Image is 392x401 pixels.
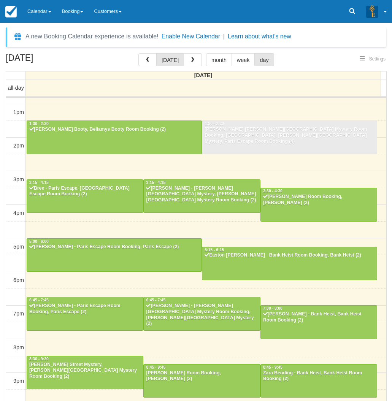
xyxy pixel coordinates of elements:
[143,364,260,398] a: 8:45 - 9:45[PERSON_NAME] Room Booking, [PERSON_NAME] (2)
[6,53,102,67] h2: [DATE]
[27,238,202,272] a: 5:00 - 6:00[PERSON_NAME] - Paris Escape Room Booking, Paris Escape (2)
[202,120,377,154] a: 1:30 - 2:30[PERSON_NAME] [PERSON_NAME][GEOGRAPHIC_DATA] Mystery Room Booking, [GEOGRAPHIC_DATA], ...
[146,298,165,302] span: 6:45 - 7:45
[156,53,184,66] button: [DATE]
[366,5,378,17] img: A3
[223,33,225,40] span: |
[204,252,375,258] div: Easton [PERSON_NAME] - Bank Heist Room Booking, Bank Heist (2)
[13,344,24,350] span: 8pm
[260,364,377,398] a: 8:45 - 9:45Zara Bending - Bank Heist, Bank Heist Room Booking (2)
[205,122,224,126] span: 1:30 - 2:30
[29,303,141,315] div: [PERSON_NAME] - Paris Escape Room Booking, Paris Escape (2)
[29,181,49,185] span: 3:15 - 4:15
[143,179,260,213] a: 3:15 - 4:15[PERSON_NAME] - [PERSON_NAME][GEOGRAPHIC_DATA] Mystery, [PERSON_NAME][GEOGRAPHIC_DATA]...
[254,53,274,66] button: day
[29,122,49,126] span: 1:30 - 2:30
[263,311,375,323] div: [PERSON_NAME] - Bank Heist, Bank Heist Room Booking (2)
[260,305,377,339] a: 7:00 - 8:00[PERSON_NAME] - Bank Heist, Bank Heist Room Booking (2)
[162,33,220,40] button: Enable New Calendar
[263,189,282,193] span: 3:30 - 4:30
[205,248,224,252] span: 5:15 - 6:15
[260,188,377,221] a: 3:30 - 4:30[PERSON_NAME] Room Booking, [PERSON_NAME] (2)
[194,72,213,78] span: [DATE]
[13,176,24,182] span: 3pm
[27,297,143,330] a: 6:45 - 7:45[PERSON_NAME] - Paris Escape Room Booking, Paris Escape (2)
[146,370,258,382] div: [PERSON_NAME] Room Booking, [PERSON_NAME] (2)
[13,277,24,283] span: 6pm
[228,33,291,40] a: Learn about what's new
[146,181,165,185] span: 3:15 - 4:15
[146,365,165,369] span: 8:45 - 9:45
[204,127,375,145] div: [PERSON_NAME] [PERSON_NAME][GEOGRAPHIC_DATA] Mystery Room Booking, [GEOGRAPHIC_DATA], [PERSON_NAM...
[29,298,49,302] span: 6:45 - 7:45
[146,303,258,327] div: [PERSON_NAME] - [PERSON_NAME][GEOGRAPHIC_DATA] Mystery Room Booking, [PERSON_NAME][GEOGRAPHIC_DAT...
[13,143,24,149] span: 2pm
[27,356,143,389] a: 8:30 - 9:30[PERSON_NAME] Street Mystery, [PERSON_NAME][GEOGRAPHIC_DATA] Mystery Room Booking (2)
[13,244,24,250] span: 5pm
[13,109,24,115] span: 1pm
[263,370,375,382] div: Zara Bending - Bank Heist, Bank Heist Room Booking (2)
[263,365,282,369] span: 8:45 - 9:45
[8,85,24,91] span: all-day
[29,185,141,198] div: Bree - Paris Escape, [GEOGRAPHIC_DATA] Escape Room Booking (2)
[29,357,49,361] span: 8:30 - 9:30
[202,247,377,280] a: 5:15 - 6:15Easton [PERSON_NAME] - Bank Heist Room Booking, Bank Heist (2)
[29,127,200,133] div: [PERSON_NAME] Booty, Bellamys Booty Room Booking (2)
[143,297,260,330] a: 6:45 - 7:45[PERSON_NAME] - [PERSON_NAME][GEOGRAPHIC_DATA] Mystery Room Booking, [PERSON_NAME][GEO...
[263,306,282,311] span: 7:00 - 8:00
[263,194,375,206] div: [PERSON_NAME] Room Booking, [PERSON_NAME] (2)
[355,54,390,65] button: Settings
[27,179,143,213] a: 3:15 - 4:15Bree - Paris Escape, [GEOGRAPHIC_DATA] Escape Room Booking (2)
[29,239,49,244] span: 5:00 - 6:00
[29,244,200,250] div: [PERSON_NAME] - Paris Escape Room Booking, Paris Escape (2)
[13,378,24,384] span: 9pm
[369,56,386,62] span: Settings
[27,120,202,154] a: 1:30 - 2:30[PERSON_NAME] Booty, Bellamys Booty Room Booking (2)
[232,53,255,66] button: week
[25,32,159,41] div: A new Booking Calendar experience is available!
[206,53,232,66] button: month
[5,6,17,17] img: checkfront-main-nav-mini-logo.png
[13,210,24,216] span: 4pm
[146,185,258,204] div: [PERSON_NAME] - [PERSON_NAME][GEOGRAPHIC_DATA] Mystery, [PERSON_NAME][GEOGRAPHIC_DATA] Mystery Ro...
[13,311,24,317] span: 7pm
[29,362,141,380] div: [PERSON_NAME] Street Mystery, [PERSON_NAME][GEOGRAPHIC_DATA] Mystery Room Booking (2)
